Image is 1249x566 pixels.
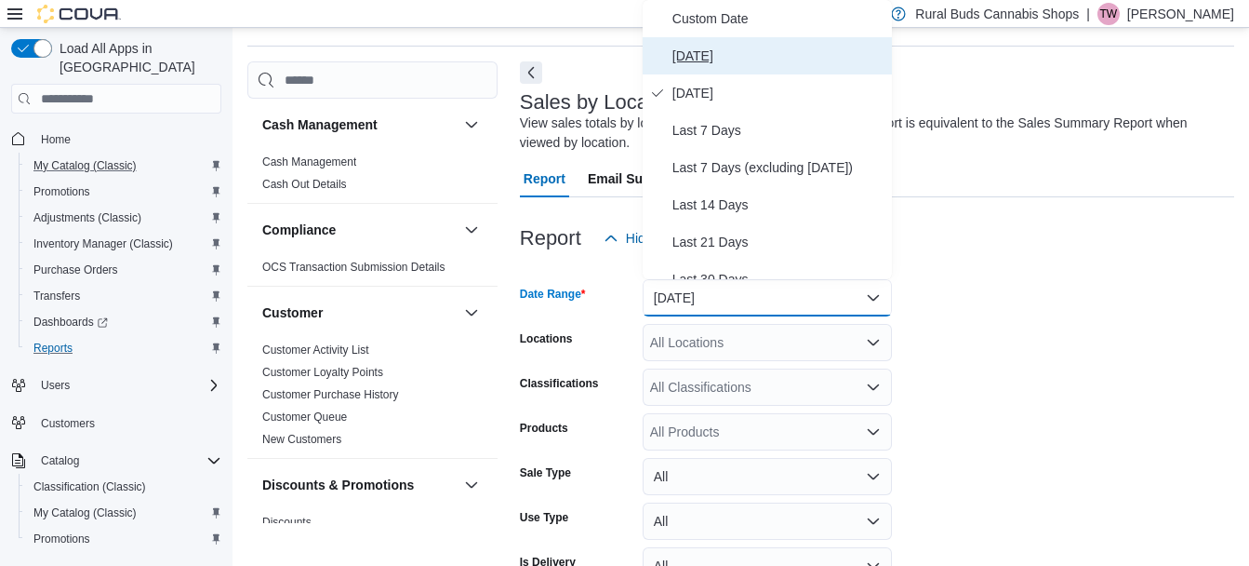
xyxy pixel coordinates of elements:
span: Hide Parameters [626,229,724,248]
span: Classification (Classic) [26,476,221,498]
div: Cash Management [247,151,498,203]
span: [DATE] [672,82,884,104]
button: Open list of options [866,335,881,350]
span: Last 30 Days [672,268,884,290]
span: My Catalog (Classic) [26,155,221,177]
button: Open list of options [866,380,881,395]
a: Customer Loyalty Points [262,366,383,379]
span: Home [33,127,221,150]
span: Last 21 Days [672,231,884,253]
button: Compliance [460,219,483,241]
button: All [643,503,892,540]
button: Open list of options [866,424,881,439]
span: New Customers [262,432,341,447]
p: [PERSON_NAME] [1127,3,1234,25]
span: Reports [33,341,73,356]
button: Cash Management [460,114,483,136]
button: Compliance [262,221,457,239]
button: Discounts & Promotions [460,474,483,496]
div: Tianna Wanders [1097,3,1120,25]
label: Locations [520,331,573,346]
span: TW [1100,3,1118,25]
button: [DATE] [643,279,892,317]
span: Last 7 Days [672,119,884,141]
span: Adjustments (Classic) [26,207,221,229]
span: Customer Queue [262,410,347,424]
span: Adjustments (Classic) [33,210,141,225]
span: Catalog [33,450,221,472]
a: Dashboards [26,311,115,333]
button: Next [520,61,542,84]
span: Reports [26,337,221,359]
span: Promotions [26,528,221,550]
a: Dashboards [19,309,229,335]
span: Customer Loyalty Points [262,365,383,380]
a: Inventory Manager (Classic) [26,233,180,255]
span: My Catalog (Classic) [33,158,137,173]
p: Rural Buds Cannabis Shops [915,3,1079,25]
p: | [1086,3,1090,25]
span: Customers [41,416,95,431]
a: Discounts [262,516,312,529]
button: Reports [19,335,229,361]
a: New Customers [262,433,341,446]
a: Classification (Classic) [26,476,153,498]
button: Customer [262,303,457,322]
a: Customer Queue [262,411,347,424]
button: Discounts & Promotions [262,476,457,494]
h3: Cash Management [262,115,378,134]
a: My Catalog (Classic) [26,155,144,177]
button: Classification (Classic) [19,474,229,500]
label: Classifications [520,376,599,391]
button: All [643,458,892,495]
span: Inventory Manager (Classic) [33,236,173,251]
button: Inventory Manager (Classic) [19,231,229,257]
span: Customers [33,411,221,435]
span: Cash Out Details [262,177,347,192]
a: Promotions [26,181,98,203]
span: Home [41,132,71,147]
a: Customers [33,412,102,435]
span: Dashboards [33,315,108,330]
span: Customer Purchase History [262,387,399,402]
h3: Customer [262,303,323,322]
button: Catalog [4,448,229,474]
label: Use Type [520,510,568,525]
span: Discounts [262,515,312,530]
label: Products [520,421,568,436]
a: Purchase Orders [26,259,126,281]
button: Hide Parameters [596,220,731,257]
span: Last 7 Days (excluding [DATE]) [672,156,884,179]
button: Purchase Orders [19,257,229,283]
span: Users [33,374,221,397]
div: Compliance [247,256,498,286]
span: My Catalog (Classic) [26,502,221,524]
button: Users [33,374,77,397]
span: Last 14 Days [672,194,884,216]
span: My Catalog (Classic) [33,505,137,520]
span: Customer Activity List [262,343,369,357]
h3: Compliance [262,221,336,239]
h3: Discounts & Promotions [262,476,414,494]
a: OCS Transaction Submission Details [262,261,445,274]
span: Purchase Orders [33,263,118,277]
img: Cova [37,5,121,23]
span: Promotions [33,532,90,546]
a: Cash Out Details [262,178,347,191]
span: Load All Apps in [GEOGRAPHIC_DATA] [52,39,221,76]
span: OCS Transaction Submission Details [262,260,445,275]
a: Promotions [26,528,98,550]
button: Catalog [33,450,86,472]
span: Catalog [41,453,79,468]
button: My Catalog (Classic) [19,500,229,526]
span: [DATE] [672,45,884,67]
div: View sales totals by location for a specified date range. This report is equivalent to the Sales ... [520,114,1225,153]
button: Cash Management [262,115,457,134]
a: Home [33,128,78,151]
span: Transfers [26,285,221,307]
h3: Sales by Location [520,91,682,114]
span: Transfers [33,289,80,303]
span: Promotions [33,184,90,199]
span: Custom Date [672,7,884,30]
a: Cash Management [262,155,356,168]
